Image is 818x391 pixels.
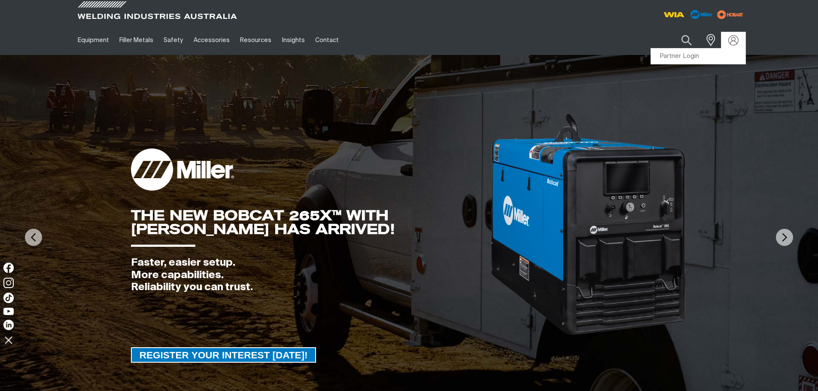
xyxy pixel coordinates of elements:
button: Search products [672,30,701,50]
a: Accessories [189,25,235,55]
nav: Main [73,25,578,55]
img: miller [715,8,746,21]
a: Contact [310,25,344,55]
img: NextArrow [776,229,793,246]
a: Filler Metals [114,25,158,55]
img: LinkedIn [3,320,14,330]
div: THE NEW BOBCAT 265X™ WITH [PERSON_NAME] HAS ARRIVED! [131,209,490,236]
img: TikTok [3,293,14,303]
img: YouTube [3,308,14,315]
a: Safety [158,25,188,55]
span: REGISTER YOUR INTEREST [DATE]! [132,347,316,363]
img: Instagram [3,278,14,288]
a: Resources [235,25,277,55]
a: Equipment [73,25,114,55]
a: REGISTER YOUR INTEREST TODAY! [131,347,316,363]
div: Faster, easier setup. More capabilities. Reliability you can trust. [131,257,490,294]
img: Facebook [3,263,14,273]
input: Product name or item number... [661,30,701,50]
a: Insights [277,25,310,55]
img: hide socials [1,333,16,347]
a: Partner Login [651,48,745,64]
img: PrevArrow [25,229,42,246]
